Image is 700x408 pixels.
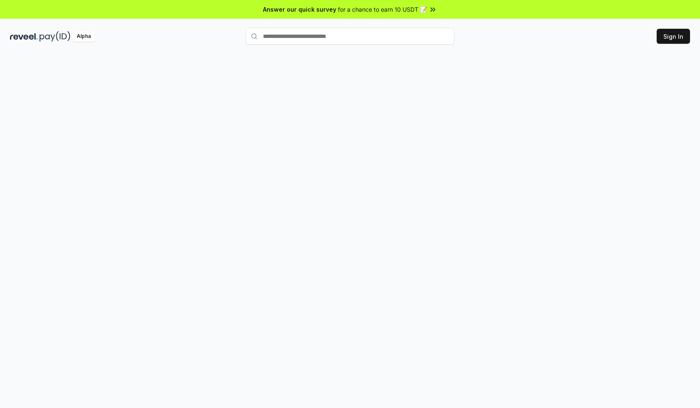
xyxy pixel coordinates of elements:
[10,31,38,42] img: reveel_dark
[72,31,95,42] div: Alpha
[263,5,336,14] span: Answer our quick survey
[657,29,690,44] button: Sign In
[40,31,70,42] img: pay_id
[338,5,427,14] span: for a chance to earn 10 USDT 📝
